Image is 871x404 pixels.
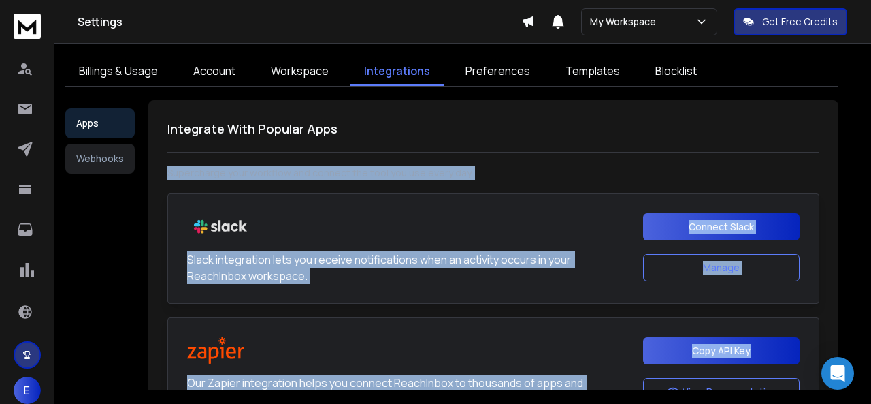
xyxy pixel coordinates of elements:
[65,108,135,138] button: Apps
[167,119,819,138] h1: Integrate With Popular Apps
[642,57,710,86] a: Blocklist
[734,8,847,35] button: Get Free Credits
[167,166,819,180] p: Supercharge your workflow and connect the tool you use every day.
[14,377,41,404] button: E
[257,57,342,86] a: Workspace
[643,254,800,281] button: Manage
[78,14,521,30] h1: Settings
[643,337,800,364] button: Copy API Key
[65,144,135,174] button: Webhooks
[14,14,41,39] img: logo
[350,57,444,86] a: Integrations
[821,357,854,390] div: Open Intercom Messenger
[187,251,629,284] p: Slack integration lets you receive notifications when an activity occurs in your ReachInbox works...
[452,57,544,86] a: Preferences
[180,57,249,86] a: Account
[643,213,800,240] button: Connect Slack
[65,57,171,86] a: Billings & Usage
[762,15,838,29] p: Get Free Credits
[552,57,634,86] a: Templates
[590,15,661,29] p: My Workspace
